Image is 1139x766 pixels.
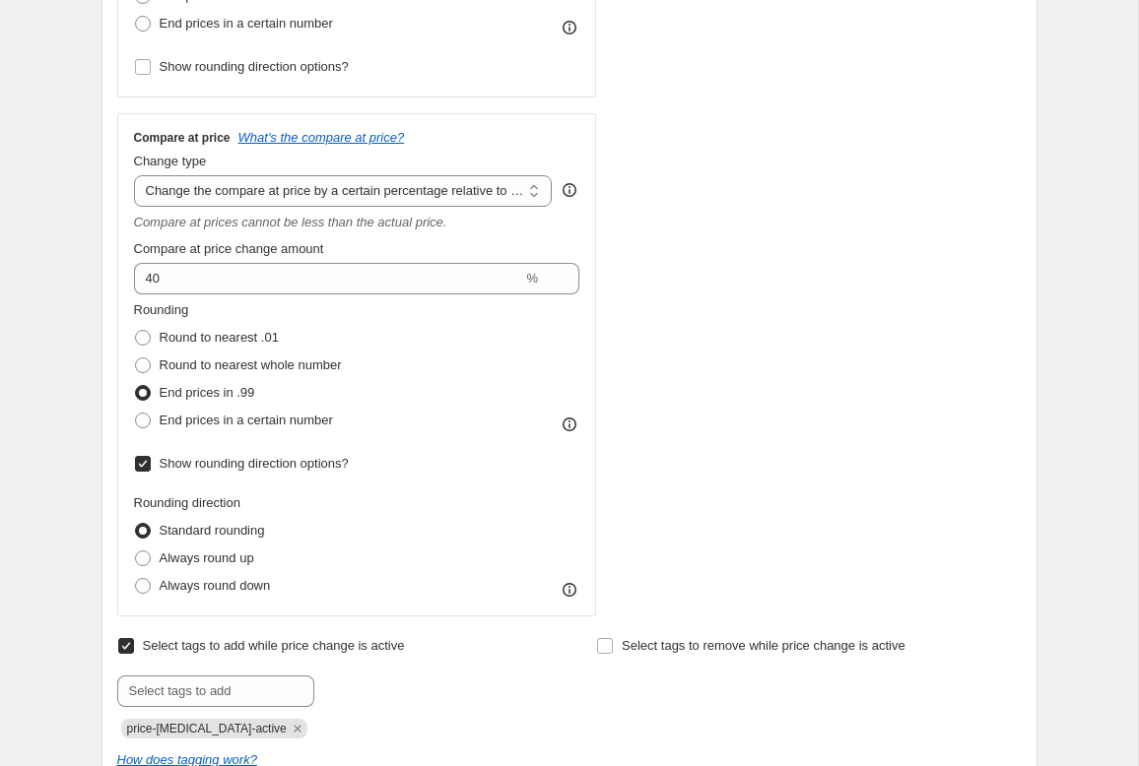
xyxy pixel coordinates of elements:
span: Select tags to remove while price change is active [622,638,905,653]
span: End prices in a certain number [160,413,333,427]
span: End prices in .99 [160,385,255,400]
input: 20 [134,263,523,294]
span: Select tags to add while price change is active [143,638,405,653]
span: Round to nearest whole number [160,357,342,372]
button: What's the compare at price? [238,130,405,145]
span: End prices in a certain number [160,16,333,31]
span: Always round down [160,578,271,593]
span: Compare at price change amount [134,241,324,256]
span: Rounding [134,302,189,317]
span: % [526,271,538,286]
h3: Compare at price [134,130,231,146]
span: Always round up [160,550,254,565]
i: Compare at prices cannot be less than the actual price. [134,215,447,229]
span: Change type [134,154,207,168]
span: Round to nearest .01 [160,330,279,345]
div: help [560,180,579,200]
span: Standard rounding [160,523,265,538]
span: Rounding direction [134,495,240,510]
span: price-change-job-active [127,722,287,735]
span: Show rounding direction options? [160,59,349,74]
span: Show rounding direction options? [160,456,349,471]
button: Remove price-change-job-active [289,720,306,737]
input: Select tags to add [117,675,314,707]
